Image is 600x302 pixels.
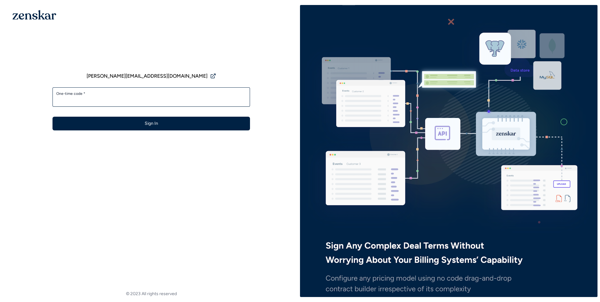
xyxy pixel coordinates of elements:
[52,117,250,130] button: Sign In
[2,291,300,297] footer: © 2023 All rights reserved
[12,10,56,20] img: 1OGAJ2xQqyY4LXKgY66KYq0eOWRCkrZdAb3gUhuVAqdWPZE9SRJmCz+oDMSn4zDLXe31Ii730ItAGKgCKgCCgCikA4Av8PJUP...
[87,72,207,80] span: [PERSON_NAME][EMAIL_ADDRESS][DOMAIN_NAME]
[56,91,246,96] label: One-time code *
